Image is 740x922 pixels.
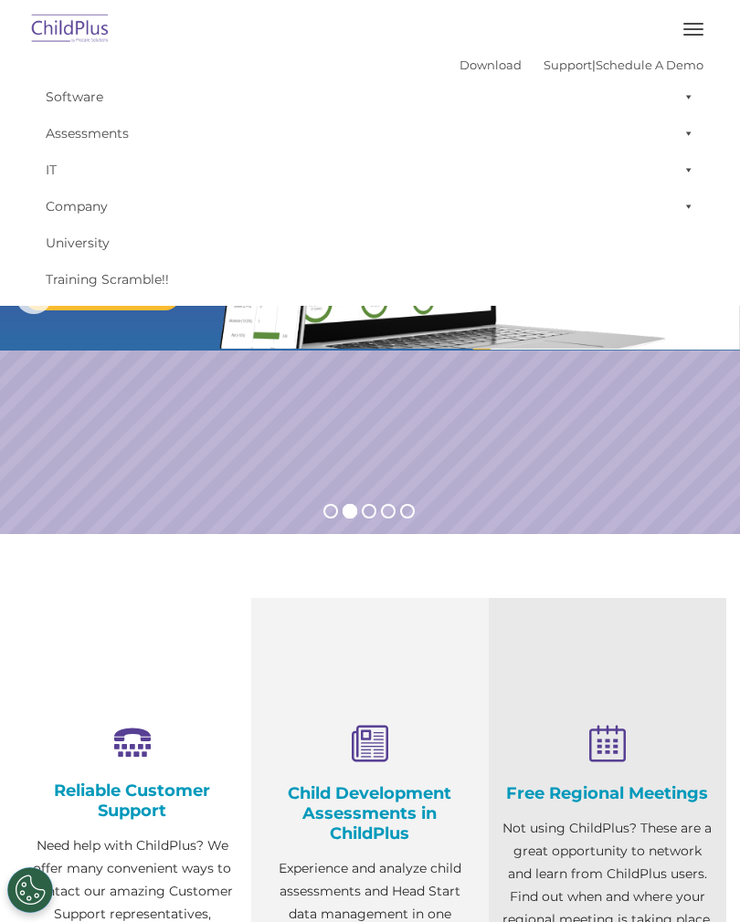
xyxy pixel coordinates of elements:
h4: Child Development Assessments in ChildPlus [265,783,475,843]
a: Schedule A Demo [596,58,703,72]
a: Download [460,58,522,72]
h4: Free Regional Meetings [502,783,713,803]
a: Software [37,79,703,115]
a: Support [544,58,592,72]
a: IT [37,152,703,188]
button: Cookies Settings [7,867,53,913]
a: Assessments [37,115,703,152]
a: Company [37,188,703,225]
font: | [460,58,703,72]
a: Training Scramble!! [37,261,703,298]
img: ChildPlus by Procare Solutions [27,8,113,51]
a: University [37,225,703,261]
h4: Reliable Customer Support [27,781,238,821]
